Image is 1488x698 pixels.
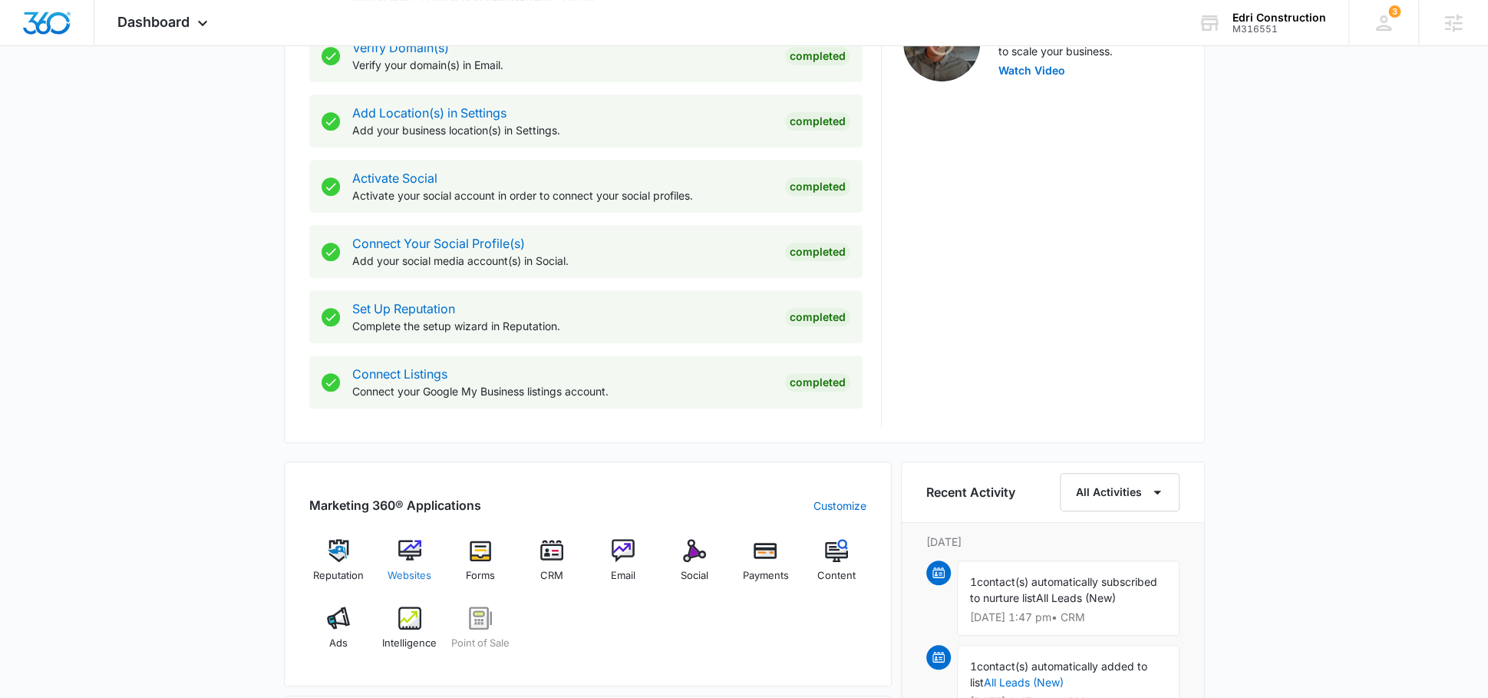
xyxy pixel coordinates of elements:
span: Ads [329,636,348,651]
p: Complete the setup wizard in Reputation. [352,318,773,334]
span: Reputation [313,568,364,584]
span: contact(s) automatically subscribed to nurture list [970,575,1157,604]
a: Connect Your Social Profile(s) [352,236,525,251]
span: All Leads (New) [1036,591,1116,604]
a: Reputation [309,539,368,594]
a: Content [807,539,866,594]
h6: Recent Activity [926,483,1015,501]
div: Completed [785,177,850,196]
a: Ads [309,607,368,662]
div: Completed [785,112,850,131]
a: Verify Domain(s) [352,40,449,55]
span: Payments [742,568,788,584]
span: Social [681,568,708,584]
p: Connect your Google My Business listings account. [352,383,773,399]
span: CRM [540,568,563,584]
span: 1 [970,575,977,588]
h2: Marketing 360® Applications [309,496,481,514]
a: Websites [380,539,439,594]
p: [DATE] 1:47 pm • CRM [970,612,1166,623]
span: 3 [1388,5,1401,18]
span: Websites [388,568,431,584]
a: Social [665,539,724,594]
a: Payments [736,539,795,594]
span: Point of Sale [451,636,510,651]
p: Verify your domain(s) in Email. [352,57,773,73]
a: Point of Sale [451,607,510,662]
a: CRM [523,539,582,594]
p: Activate your social account in order to connect your social profiles. [352,187,773,203]
a: Forms [451,539,510,594]
a: Set Up Reputation [352,301,455,316]
a: Email [594,539,653,594]
span: Forms [466,568,495,584]
div: account id [1232,24,1326,35]
div: Completed [785,243,850,261]
button: All Activities [1060,473,1180,511]
a: Activate Social [352,170,437,186]
span: Content [817,568,856,584]
span: 1 [970,660,977,673]
a: Add Location(s) in Settings [352,105,506,121]
button: Watch Video [998,65,1065,76]
span: Email [611,568,635,584]
span: Dashboard [117,14,190,30]
div: account name [1232,12,1326,24]
div: Completed [785,47,850,65]
div: Completed [785,373,850,392]
a: Intelligence [380,607,439,662]
p: Add your social media account(s) in Social. [352,253,773,269]
div: Completed [785,308,850,326]
a: Customize [813,498,866,514]
p: Add your business location(s) in Settings. [352,122,773,138]
span: contact(s) automatically added to list [970,660,1147,689]
div: notifications count [1388,5,1401,18]
span: Intelligence [382,636,437,651]
p: [DATE] [926,534,1180,550]
a: All Leads (New) [984,676,1064,689]
a: Connect Listings [352,366,447,382]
